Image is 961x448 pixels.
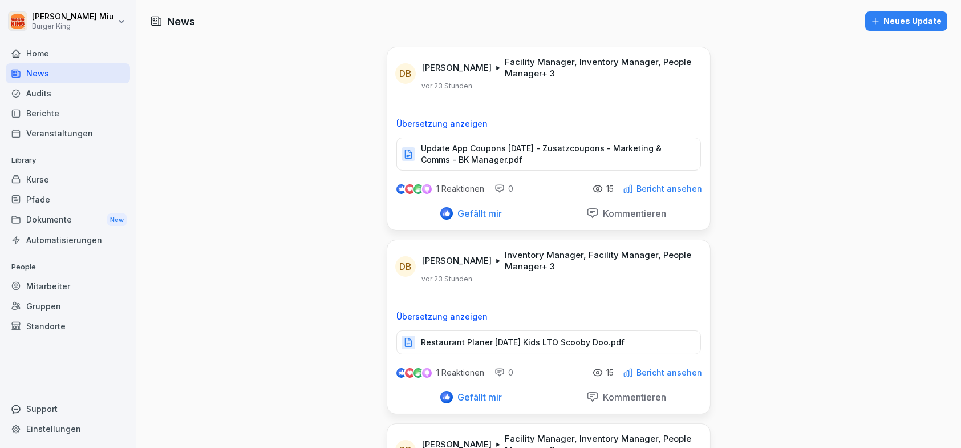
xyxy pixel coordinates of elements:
button: Neues Update [865,11,947,31]
div: New [107,213,127,227]
img: like [397,184,406,193]
a: Berichte [6,103,130,123]
img: celebrate [413,368,423,378]
p: Update App Coupons [DATE] - Zusatzcoupons - Marketing & Comms - BK Manager.pdf [421,143,689,166]
p: 1 Reaktionen [436,368,484,377]
div: 0 [494,183,513,195]
a: Restaurant Planer [DATE] Kids LTO Scooby Doo.pdf [396,340,701,352]
p: Bericht ansehen [636,368,702,377]
a: Kurse [6,169,130,189]
p: Gefällt mir [453,392,502,403]
p: People [6,258,130,276]
a: Update App Coupons [DATE] - Zusatzcoupons - Marketing & Comms - BK Manager.pdf [396,152,701,163]
a: Audits [6,83,130,103]
a: Veranstaltungen [6,123,130,143]
img: love [406,185,414,193]
img: inspiring [422,368,432,378]
a: Mitarbeiter [6,276,130,296]
p: [PERSON_NAME] Miu [32,12,114,22]
p: Burger King [32,22,114,30]
img: celebrate [413,184,423,194]
div: Dokumente [6,209,130,231]
h1: News [167,14,195,29]
img: like [397,368,406,377]
img: love [406,369,414,377]
div: DB [395,63,416,84]
div: Support [6,399,130,419]
p: 15 [606,368,614,377]
a: News [6,63,130,83]
a: Home [6,43,130,63]
p: Kommentieren [599,208,667,219]
p: vor 23 Stunden [421,275,472,284]
img: inspiring [422,184,432,194]
a: DokumenteNew [6,209,130,231]
p: Gefällt mir [453,208,502,219]
p: [PERSON_NAME] [421,255,492,267]
p: Übersetzung anzeigen [396,312,701,321]
div: DB [395,256,416,277]
p: Inventory Manager, Facility Manager, People Manager + 3 [505,249,696,272]
a: Einstellungen [6,419,130,439]
p: Facility Manager, Inventory Manager, People Manager + 3 [505,56,696,79]
a: Automatisierungen [6,230,130,250]
p: [PERSON_NAME] [421,62,492,74]
a: Standorte [6,316,130,336]
a: Pfade [6,189,130,209]
p: Bericht ansehen [636,184,702,193]
p: Übersetzung anzeigen [396,119,701,128]
p: Kommentieren [599,392,667,403]
p: Library [6,151,130,169]
a: Gruppen [6,296,130,316]
p: 15 [606,184,614,193]
p: 1 Reaktionen [436,184,484,193]
p: vor 23 Stunden [421,82,472,91]
p: Restaurant Planer [DATE] Kids LTO Scooby Doo.pdf [421,337,625,348]
div: 0 [494,367,513,378]
div: Neues Update [871,15,942,27]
